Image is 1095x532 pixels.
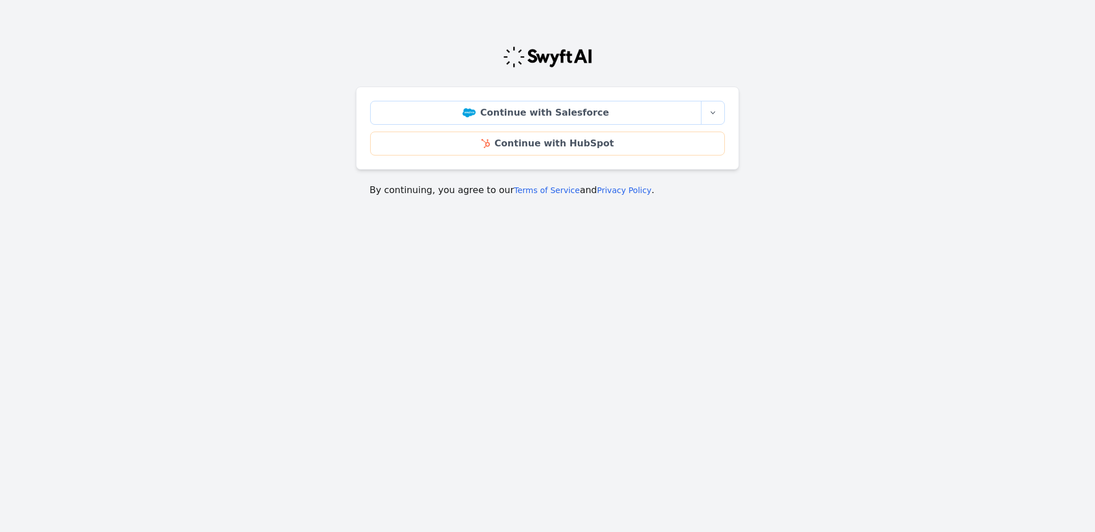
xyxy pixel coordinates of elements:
a: Continue with Salesforce [370,101,701,125]
a: Privacy Policy [597,186,651,195]
img: HubSpot [481,139,490,148]
a: Terms of Service [514,186,579,195]
p: By continuing, you agree to our and . [370,183,725,197]
a: Continue with HubSpot [370,132,725,155]
img: Salesforce [463,108,476,117]
img: Swyft Logo [502,46,593,68]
